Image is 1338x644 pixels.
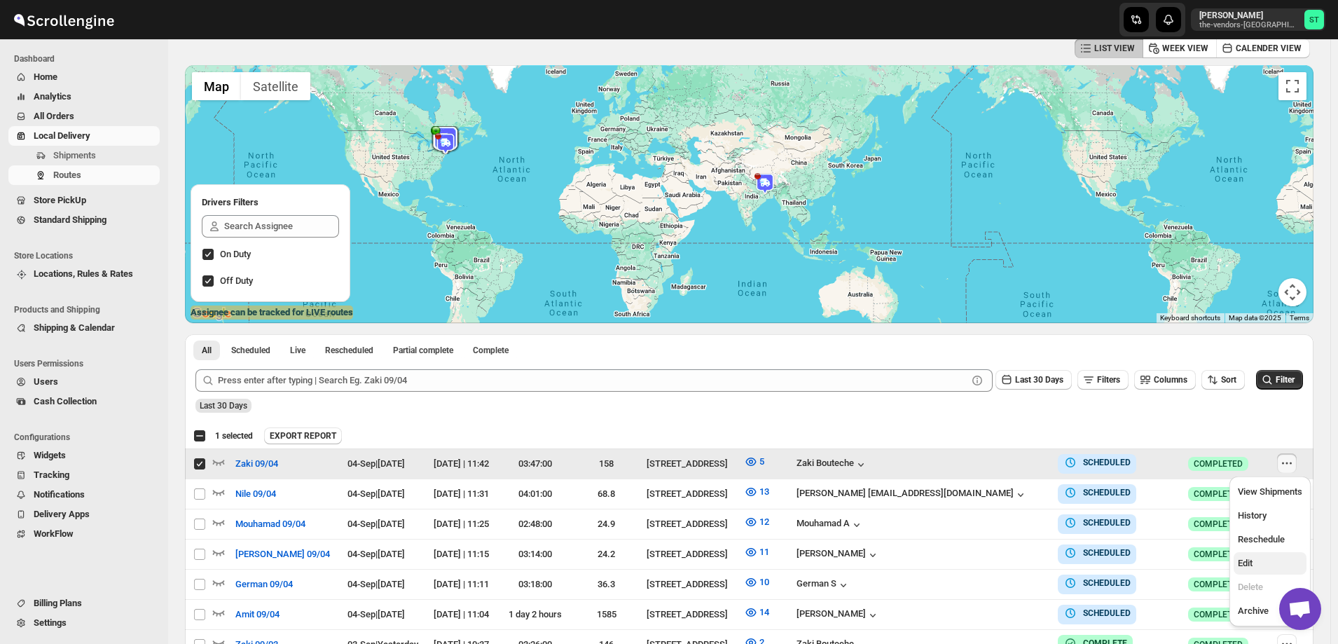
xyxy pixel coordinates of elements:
[1216,39,1310,58] button: CALENDER VIEW
[647,608,736,622] div: [STREET_ADDRESS]
[434,547,495,561] div: [DATE] | 11:15
[736,541,778,563] button: 11
[759,486,769,497] span: 13
[1276,375,1295,385] span: Filter
[188,305,235,323] img: Google
[191,306,353,320] label: Assignee can be tracked for LIVE routes
[796,458,868,472] button: Zaki Bouteche
[347,488,405,499] span: 04-Sep | [DATE]
[796,578,850,592] button: German S
[796,518,864,532] div: Mouhamad A
[1238,605,1269,616] span: Archive
[220,249,251,259] span: On Duty
[347,549,405,559] span: 04-Sep | [DATE]
[34,617,67,628] span: Settings
[434,517,495,531] div: [DATE] | 11:25
[647,577,736,591] div: [STREET_ADDRESS]
[235,547,330,561] span: [PERSON_NAME] 09/04
[434,608,495,622] div: [DATE] | 11:04
[1238,486,1302,497] span: View Shipments
[235,577,293,591] span: German 09/04
[8,594,160,613] button: Billing Plans
[759,547,769,557] span: 11
[14,432,161,443] span: Configurations
[1238,558,1253,568] span: Edit
[53,170,81,180] span: Routes
[235,608,280,622] span: Amit 09/04
[188,305,235,323] a: Open this area in Google Maps (opens a new window)
[231,345,270,356] span: Scheduled
[200,401,247,411] span: Last 30 Days
[34,130,90,141] span: Local Delivery
[647,517,736,531] div: [STREET_ADDRESS]
[796,608,880,622] div: [PERSON_NAME]
[34,598,82,608] span: Billing Plans
[736,511,778,533] button: 12
[503,487,566,501] div: 04:01:00
[34,528,74,539] span: WorkFlow
[1238,534,1285,544] span: Reschedule
[1278,72,1306,100] button: Toggle fullscreen view
[14,53,161,64] span: Dashboard
[192,72,241,100] button: Show street map
[8,446,160,465] button: Widgets
[215,430,253,441] span: 1 selected
[434,577,495,591] div: [DATE] | 11:11
[1229,314,1281,322] span: Map data ©2025
[647,487,736,501] div: [STREET_ADDRESS]
[575,547,638,561] div: 24.2
[34,509,90,519] span: Delivery Apps
[34,268,133,279] span: Locations, Rules & Rates
[1083,548,1131,558] b: SCHEDULED
[1063,516,1131,530] button: SCHEDULED
[1194,488,1243,500] span: COMPLETED
[393,345,453,356] span: Partial complete
[34,489,85,500] span: Notifications
[34,376,58,387] span: Users
[759,577,769,587] span: 10
[503,577,566,591] div: 03:18:00
[1063,606,1131,620] button: SCHEDULED
[736,451,773,473] button: 5
[202,345,212,356] span: All
[227,603,288,626] button: Amit 09/04
[434,457,495,471] div: [DATE] | 11:42
[1063,546,1131,560] button: SCHEDULED
[8,372,160,392] button: Users
[1191,8,1325,31] button: User menu
[8,318,160,338] button: Shipping & Calendar
[270,430,336,441] span: EXPORT REPORT
[227,513,314,535] button: Mouhamad 09/04
[1279,588,1321,630] a: Open chat
[1094,43,1135,54] span: LIST VIEW
[796,548,880,562] button: [PERSON_NAME]
[1083,518,1131,528] b: SCHEDULED
[241,72,310,100] button: Show satellite imagery
[1194,458,1243,470] span: COMPLETED
[575,457,638,471] div: 158
[264,427,342,444] button: EXPORT REPORT
[1194,549,1243,560] span: COMPLETED
[575,577,638,591] div: 36.3
[503,457,566,471] div: 03:47:00
[503,517,566,531] div: 02:48:00
[473,345,509,356] span: Complete
[8,485,160,505] button: Notifications
[8,146,160,165] button: Shipments
[647,547,736,561] div: [STREET_ADDRESS]
[575,608,638,622] div: 1585
[1143,39,1217,58] button: WEEK VIEW
[1162,43,1208,54] span: WEEK VIEW
[796,488,1028,502] button: [PERSON_NAME] [EMAIL_ADDRESS][DOMAIN_NAME]
[647,457,736,471] div: [STREET_ADDRESS]
[1194,579,1243,590] span: COMPLETED
[736,571,778,594] button: 10
[1304,10,1324,29] span: Simcha Trieger
[14,358,161,369] span: Users Permissions
[736,601,778,624] button: 14
[347,609,405,619] span: 04-Sep | [DATE]
[218,369,967,392] input: Press enter after typing | Search Eg. Zaki 09/04
[8,613,160,633] button: Settings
